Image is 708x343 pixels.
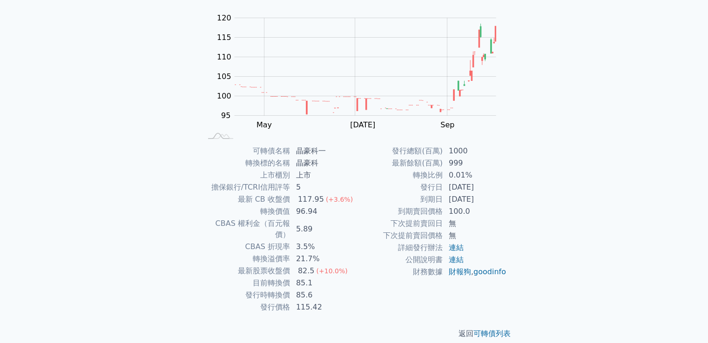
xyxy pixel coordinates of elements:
td: CBAS 權利金（百元報價） [202,218,290,241]
a: goodinfo [473,267,506,276]
span: (+3.6%) [326,196,353,203]
tspan: [DATE] [350,120,375,129]
td: 3.5% [290,241,354,253]
td: 5 [290,181,354,193]
td: 轉換溢價率 [202,253,290,265]
td: 無 [443,218,507,230]
td: 最新 CB 收盤價 [202,193,290,205]
td: 115.42 [290,301,354,313]
td: 發行價格 [202,301,290,313]
td: 85.1 [290,277,354,289]
tspan: 120 [217,13,231,22]
td: 發行日 [354,181,443,193]
td: 最新餘額(百萬) [354,157,443,169]
td: 晶豪科 [290,157,354,169]
span: (+10.0%) [316,267,347,275]
td: 下次提前賣回價格 [354,230,443,242]
td: 上市櫃別 [202,169,290,181]
td: 下次提前賣回日 [354,218,443,230]
td: 到期日 [354,193,443,205]
div: 117.95 [296,194,326,205]
tspan: 100 [217,92,231,100]
td: 最新股票收盤價 [202,265,290,277]
td: 100.0 [443,205,507,218]
td: 999 [443,157,507,169]
td: , [443,266,507,278]
td: 公開說明書 [354,254,443,266]
tspan: 115 [217,33,231,42]
td: [DATE] [443,193,507,205]
td: 詳細發行辦法 [354,242,443,254]
td: 96.94 [290,205,354,218]
td: 轉換標的名稱 [202,157,290,169]
td: 85.6 [290,289,354,301]
a: 財報狗 [449,267,471,276]
tspan: 110 [217,53,231,61]
td: 1000 [443,145,507,157]
td: 發行時轉換價 [202,289,290,301]
td: [DATE] [443,181,507,193]
td: 5.89 [290,218,354,241]
td: 轉換價值 [202,205,290,218]
td: 財務數據 [354,266,443,278]
td: 目前轉換價 [202,277,290,289]
tspan: 95 [221,111,230,120]
td: 到期賣回價格 [354,205,443,218]
a: 連結 [449,243,464,252]
p: 返回 [190,328,518,339]
td: 晶豪科一 [290,145,354,157]
td: 可轉債名稱 [202,145,290,157]
tspan: 105 [217,72,231,81]
div: 82.5 [296,265,317,277]
td: CBAS 折現率 [202,241,290,253]
td: 21.7% [290,253,354,265]
g: Chart [212,13,510,148]
td: 轉換比例 [354,169,443,181]
a: 連結 [449,255,464,264]
td: 上市 [290,169,354,181]
td: 0.01% [443,169,507,181]
tspan: May [256,120,272,129]
a: 可轉債列表 [473,329,511,338]
td: 無 [443,230,507,242]
td: 發行總額(百萬) [354,145,443,157]
tspan: Sep [440,120,454,129]
td: 擔保銀行/TCRI信用評等 [202,181,290,193]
